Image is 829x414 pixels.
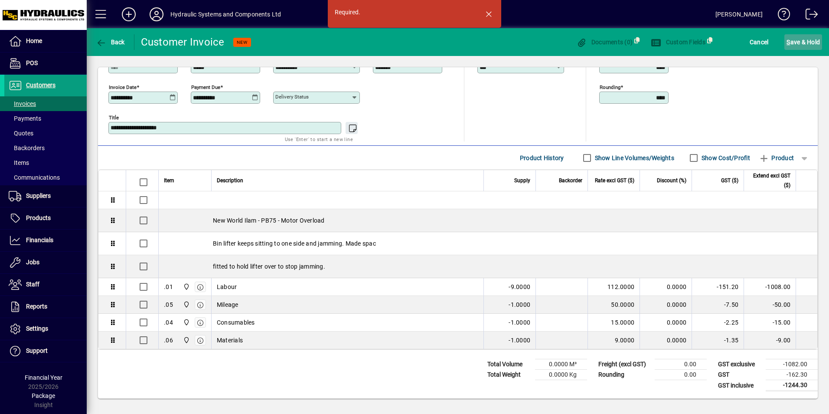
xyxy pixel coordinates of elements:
span: Financials [26,237,53,243]
td: 0.0000 [640,314,692,332]
td: GST inclusive [714,380,766,391]
div: .04 [164,318,173,327]
a: Items [4,155,87,170]
span: Product [759,151,794,165]
a: Invoices [4,96,87,111]
span: Cancel [750,35,769,49]
div: 112.0000 [593,283,634,291]
span: -1.0000 [509,318,530,327]
div: New World Ilam - PB75 - Motor Overload [159,209,817,232]
td: GST [714,370,766,380]
td: -1008.00 [744,278,796,296]
span: Products [26,214,51,221]
a: Support [4,340,87,362]
button: Add [115,7,143,22]
span: Package [32,392,55,399]
span: Backorders [9,145,45,151]
button: Product [754,150,798,166]
button: Product History [516,150,568,166]
button: Save & Hold [784,34,822,50]
span: Support [26,347,48,354]
td: 0.0000 M³ [535,359,587,370]
label: Show Cost/Profit [700,154,750,162]
div: Hydraulic Systems and Components Ltd [170,7,281,21]
td: -15.00 [744,314,796,332]
span: Custom Fields [651,39,705,46]
span: Communications [9,174,60,181]
div: 50.0000 [593,300,634,309]
app-page-header-button: Back [87,34,134,50]
span: Reports [26,303,47,310]
td: -2.25 [692,314,744,332]
span: Supply [514,176,530,185]
button: Custom Fields [649,34,708,50]
td: 0.0000 [640,296,692,314]
mat-hint: Use 'Enter' to start a new line [285,134,353,144]
td: 0.0000 [640,332,692,349]
a: Payments [4,111,87,126]
span: Home [26,37,42,44]
span: Backorder [559,176,582,185]
td: -151.20 [692,278,744,296]
span: S [787,39,790,46]
td: Freight (excl GST) [594,359,655,370]
a: Jobs [4,252,87,273]
td: 0.0000 [640,278,692,296]
td: -7.50 [692,296,744,314]
span: POS [26,59,38,66]
a: Quotes [4,126,87,141]
mat-label: Delivery status [275,94,309,100]
span: Extend excl GST ($) [749,171,790,190]
span: Staff [26,281,39,288]
td: -162.30 [766,370,818,380]
td: -1082.00 [766,359,818,370]
a: Suppliers [4,185,87,207]
span: Documents (0) [576,39,633,46]
div: .05 [164,300,173,309]
a: Communications [4,170,87,185]
span: Customers [26,82,55,89]
div: fitted to hold lifter over to stop jamming. [159,255,817,278]
td: 0.00 [655,359,707,370]
td: -50.00 [744,296,796,314]
td: -1244.30 [766,380,818,391]
span: Materials [217,336,243,345]
div: [PERSON_NAME] [715,7,763,21]
span: Invoices [9,100,36,107]
a: POS [4,53,87,74]
mat-label: Invoice date [109,84,137,90]
a: Financials [4,230,87,251]
mat-label: Title [109,115,119,121]
div: 15.0000 [593,318,634,327]
span: Description [217,176,243,185]
span: HSC [181,300,191,309]
span: Financial Year [25,374,62,381]
span: NEW [237,39,248,45]
mat-label: Rounding [600,84,620,90]
td: -9.00 [744,332,796,349]
span: HSC [181,318,191,327]
span: Product History [520,151,564,165]
a: Staff [4,274,87,296]
span: Settings [26,325,48,332]
span: Payments [9,115,41,122]
div: .06 [164,336,173,345]
td: 0.0000 Kg [535,370,587,380]
a: Knowledge Base [771,2,790,30]
button: Back [94,34,127,50]
span: GST ($) [721,176,738,185]
div: .01 [164,283,173,291]
span: Jobs [26,259,39,266]
span: Suppliers [26,192,51,199]
span: Labour [217,283,237,291]
a: Products [4,207,87,229]
span: -1.0000 [509,336,530,345]
div: Bin lifter keeps sitting to one side and jamming. Made spac [159,232,817,255]
a: Backorders [4,141,87,155]
td: GST exclusive [714,359,766,370]
span: HSC [181,335,191,345]
span: Item [164,176,174,185]
div: 9.0000 [593,336,634,345]
a: Settings [4,318,87,340]
td: 0.00 [655,370,707,380]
